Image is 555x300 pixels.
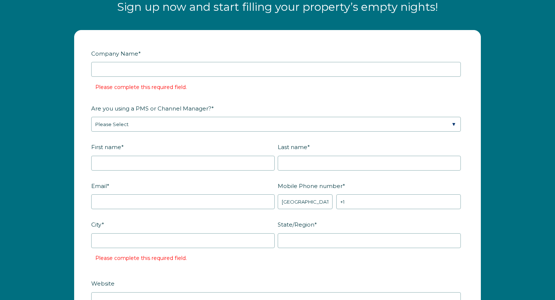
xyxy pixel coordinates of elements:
span: State/Region [278,219,314,230]
span: First name [91,141,121,153]
span: Last name [278,141,307,153]
span: Company Name [91,48,138,59]
span: Are you using a PMS or Channel Manager? [91,103,211,114]
label: Please complete this required field. [95,255,187,261]
span: Email [91,180,107,192]
span: City [91,219,102,230]
span: Website [91,278,115,289]
span: Mobile Phone number [278,180,343,192]
label: Please complete this required field. [95,84,187,90]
